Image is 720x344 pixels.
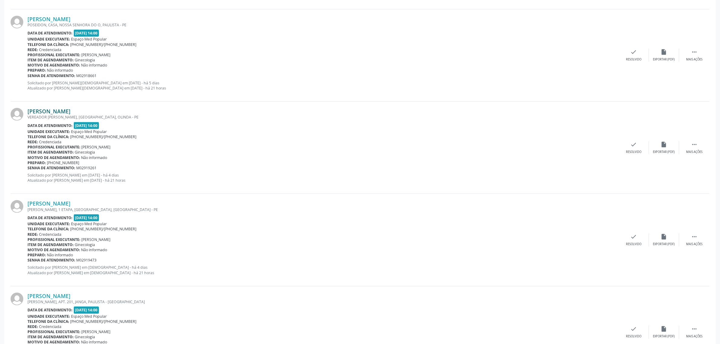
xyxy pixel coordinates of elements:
[626,150,641,154] div: Resolvido
[75,57,95,63] span: Ginecologia
[74,30,99,37] span: [DATE] 14:00
[661,233,667,240] i: insert_drive_file
[71,37,107,42] span: Espaço Med Popular
[75,150,95,155] span: Ginecologia
[691,141,698,148] i: 
[28,329,80,334] b: Profissional executante:
[47,160,80,165] span: [PHONE_NUMBER]
[71,314,107,319] span: Espaço Med Popular
[28,173,619,183] p: Solicitado por [PERSON_NAME] em [DATE] - há 4 dias Atualizado por [PERSON_NAME] em [DATE] - há 21...
[81,63,107,68] span: Não informado
[28,226,69,232] b: Telefone da clínica:
[28,232,38,237] b: Rede:
[28,42,69,47] b: Telefone da clínica:
[74,214,99,221] span: [DATE] 14:00
[82,144,111,150] span: [PERSON_NAME]
[28,319,69,324] b: Telefone da clínica:
[28,160,46,165] b: Preparo:
[28,314,70,319] b: Unidade executante:
[28,123,73,128] b: Data de atendimento:
[82,52,111,57] span: [PERSON_NAME]
[28,63,80,68] b: Motivo de agendamento:
[70,42,137,47] span: [PHONE_NUMBER]/[PHONE_NUMBER]
[626,57,641,62] div: Resolvido
[28,221,70,226] b: Unidade executante:
[28,307,73,313] b: Data de atendimento:
[28,237,80,242] b: Profissional executante:
[661,49,667,55] i: insert_drive_file
[28,242,74,247] b: Item de agendamento:
[28,73,75,78] b: Senha de atendimento:
[11,108,23,121] img: img
[70,226,137,232] span: [PHONE_NUMBER]/[PHONE_NUMBER]
[28,299,619,304] div: [PERSON_NAME], APT. 201, JANGA, PAULISTA - [GEOGRAPHIC_DATA]
[81,155,107,160] span: Não informado
[28,139,38,144] b: Rede:
[71,129,107,134] span: Espaço Med Popular
[28,207,619,212] div: [PERSON_NAME], 1 ETAPA, [GEOGRAPHIC_DATA], [GEOGRAPHIC_DATA] - PE
[28,68,46,73] b: Preparo:
[28,52,80,57] b: Profissional executante:
[686,150,702,154] div: Mais ações
[39,324,62,329] span: Credenciada
[28,115,619,120] div: VEREADOR [PERSON_NAME], [GEOGRAPHIC_DATA], OLINDA - PE
[28,165,75,170] b: Senha de atendimento:
[28,215,73,220] b: Data de atendimento:
[686,242,702,246] div: Mais ações
[28,129,70,134] b: Unidade executante:
[47,252,73,258] span: Não informado
[28,47,38,52] b: Rede:
[626,334,641,339] div: Resolvido
[74,307,99,313] span: [DATE] 14:00
[11,293,23,305] img: img
[28,31,73,36] b: Data de atendimento:
[28,258,75,263] b: Senha de atendimento:
[630,141,637,148] i: check
[39,47,62,52] span: Credenciada
[630,233,637,240] i: check
[691,49,698,55] i: 
[74,122,99,129] span: [DATE] 14:00
[653,242,675,246] div: Exportar (PDF)
[28,108,70,115] a: [PERSON_NAME]
[28,324,38,329] b: Rede:
[70,319,137,324] span: [PHONE_NUMBER]/[PHONE_NUMBER]
[28,57,74,63] b: Item de agendamento:
[686,334,702,339] div: Mais ações
[28,200,70,207] a: [PERSON_NAME]
[28,265,619,275] p: Solicitado por [PERSON_NAME] em [DEMOGRAPHIC_DATA] - há 4 dias Atualizado por [PERSON_NAME] em [D...
[653,57,675,62] div: Exportar (PDF)
[75,242,95,247] span: Ginecologia
[630,49,637,55] i: check
[82,329,111,334] span: [PERSON_NAME]
[653,150,675,154] div: Exportar (PDF)
[11,16,23,28] img: img
[653,334,675,339] div: Exportar (PDF)
[77,258,97,263] span: M02919473
[28,252,46,258] b: Preparo:
[28,247,80,252] b: Motivo de agendamento:
[28,150,74,155] b: Item de agendamento:
[77,73,97,78] span: M02918661
[28,334,74,339] b: Item de agendamento:
[28,155,80,160] b: Motivo de agendamento:
[81,247,107,252] span: Não informado
[28,16,70,22] a: [PERSON_NAME]
[77,165,97,170] span: M02919261
[39,139,62,144] span: Credenciada
[691,233,698,240] i: 
[11,200,23,213] img: img
[28,144,80,150] b: Profissional executante:
[28,37,70,42] b: Unidade executante:
[47,68,73,73] span: Não informado
[39,232,62,237] span: Credenciada
[626,242,641,246] div: Resolvido
[75,334,95,339] span: Ginecologia
[82,237,111,242] span: [PERSON_NAME]
[630,326,637,332] i: check
[70,134,137,139] span: [PHONE_NUMBER]/[PHONE_NUMBER]
[686,57,702,62] div: Mais ações
[71,221,107,226] span: Espaço Med Popular
[691,326,698,332] i: 
[661,326,667,332] i: insert_drive_file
